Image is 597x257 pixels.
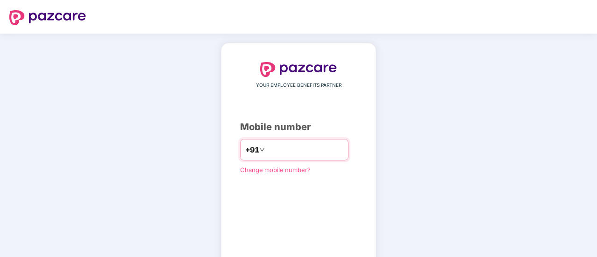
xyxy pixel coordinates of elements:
img: logo [260,62,337,77]
span: +91 [245,144,259,156]
span: down [259,147,265,153]
span: YOUR EMPLOYEE BENEFITS PARTNER [256,82,341,89]
a: Change mobile number? [240,166,311,174]
img: logo [9,10,86,25]
div: Mobile number [240,120,357,134]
